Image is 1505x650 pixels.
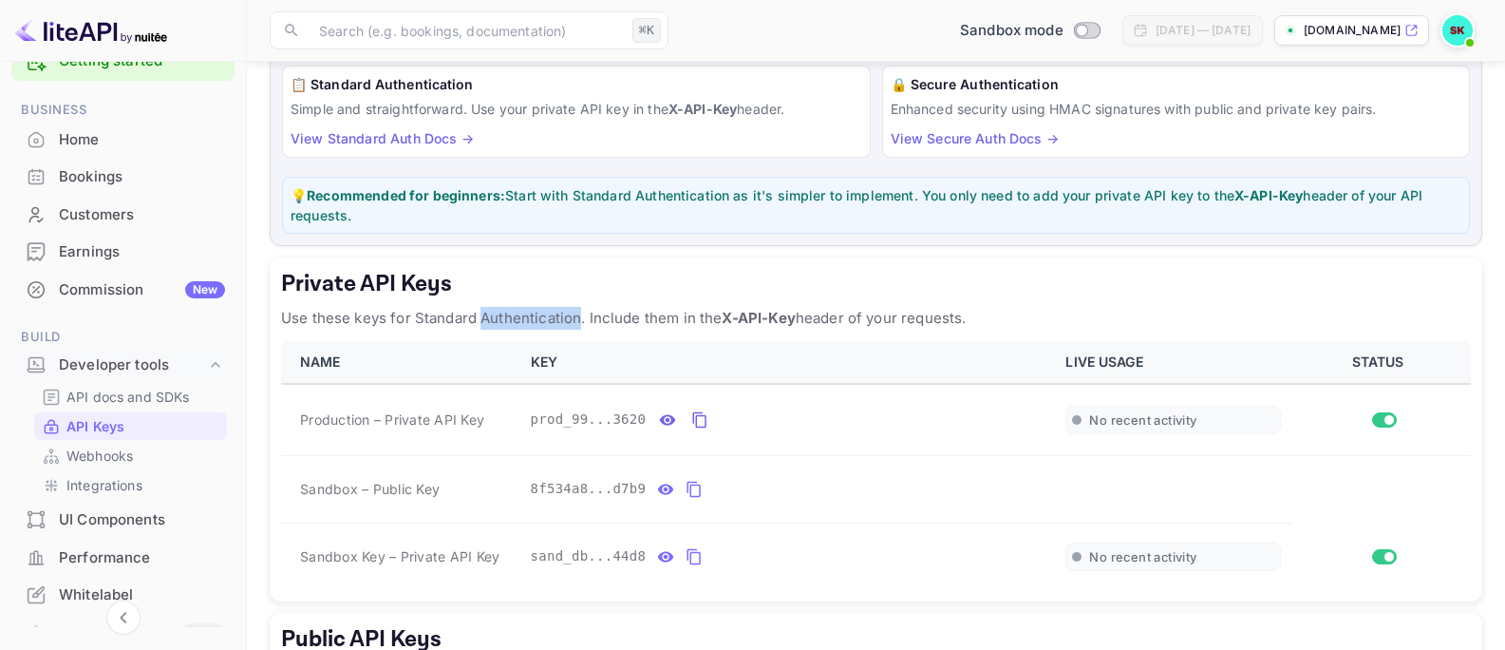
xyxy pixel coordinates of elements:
th: LIVE USAGE [1054,341,1292,384]
div: Performance [59,547,225,569]
a: Whitelabel [11,577,235,612]
div: Performance [11,540,235,577]
input: Search (e.g. bookings, documentation) [308,11,625,49]
a: Customers [11,197,235,232]
div: Integrations [34,471,227,499]
p: [DOMAIN_NAME] [1304,22,1401,39]
div: Commission [59,279,225,301]
div: Developer tools [11,349,235,382]
span: sand_db...44d8 [531,546,647,566]
span: Sandbox Key – Private API Key [300,548,499,564]
p: Webhooks [66,446,133,466]
a: Home [11,122,235,157]
p: Integrations [66,475,142,495]
p: Enhanced security using HMAC signatures with public and private key pairs. [891,99,1462,119]
div: Bookings [11,159,235,196]
p: API Keys [66,416,124,436]
table: private api keys table [281,341,1471,590]
h6: 🔒 Secure Authentication [891,74,1462,95]
div: Customers [59,204,225,226]
div: Bookings [59,166,225,188]
div: API docs and SDKs [34,383,227,411]
strong: X-API-Key [722,309,795,327]
div: Switch to Production mode [952,20,1107,42]
span: No recent activity [1089,549,1196,565]
div: UI Components [11,502,235,539]
div: New [185,281,225,298]
img: S k [1442,15,1473,46]
a: CommissionNew [11,272,235,307]
a: Integrations [42,475,219,495]
a: API Keys [42,416,219,436]
a: UI Components [11,502,235,537]
div: Earnings [11,234,235,271]
div: ⌘K [632,18,661,43]
div: [DATE] — [DATE] [1156,22,1251,39]
div: Whitelabel [11,577,235,614]
th: KEY [519,341,1055,384]
p: Simple and straightforward. Use your private API key in the header. [291,99,862,119]
span: Production – Private API Key [300,410,484,430]
div: Home [59,129,225,151]
span: Sandbox – Public Key [300,479,440,499]
button: Collapse navigation [106,601,141,635]
a: API docs and SDKs [42,387,219,407]
strong: Recommended for beginners: [307,187,505,203]
a: Performance [11,540,235,575]
div: UI Components [59,509,225,531]
a: Webhooks [42,446,219,466]
div: Webhooks [34,442,227,469]
div: Customers [11,197,235,234]
a: Earnings [11,234,235,269]
p: 💡 Start with Standard Authentication as it's simpler to implement. You only need to add your priv... [291,185,1461,225]
th: STATUS [1292,341,1471,384]
div: Home [11,122,235,159]
p: Use these keys for Standard Authentication. Include them in the header of your requests. [281,307,1471,330]
p: API docs and SDKs [66,387,190,407]
div: Whitelabel [59,584,225,606]
div: CommissionNew [11,272,235,309]
div: Getting started [11,42,235,81]
strong: X-API-Key [668,101,737,117]
a: Getting started [59,50,225,72]
span: Build [11,327,235,348]
h6: 📋 Standard Authentication [291,74,862,95]
th: NAME [281,341,519,384]
span: No recent activity [1089,412,1196,429]
span: Sandbox mode [960,20,1063,42]
strong: X-API-Key [1234,187,1303,203]
span: prod_99...3620 [531,410,647,430]
a: View Standard Auth Docs → [291,130,474,146]
img: LiteAPI logo [15,15,167,46]
a: Bookings [11,159,235,194]
span: Business [11,100,235,121]
div: API Keys [34,412,227,440]
div: Developer tools [59,354,206,376]
h5: Private API Keys [281,269,1471,299]
span: 8f534a8...d7b9 [531,479,647,499]
a: View Secure Auth Docs → [891,130,1059,146]
div: Earnings [59,241,225,263]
